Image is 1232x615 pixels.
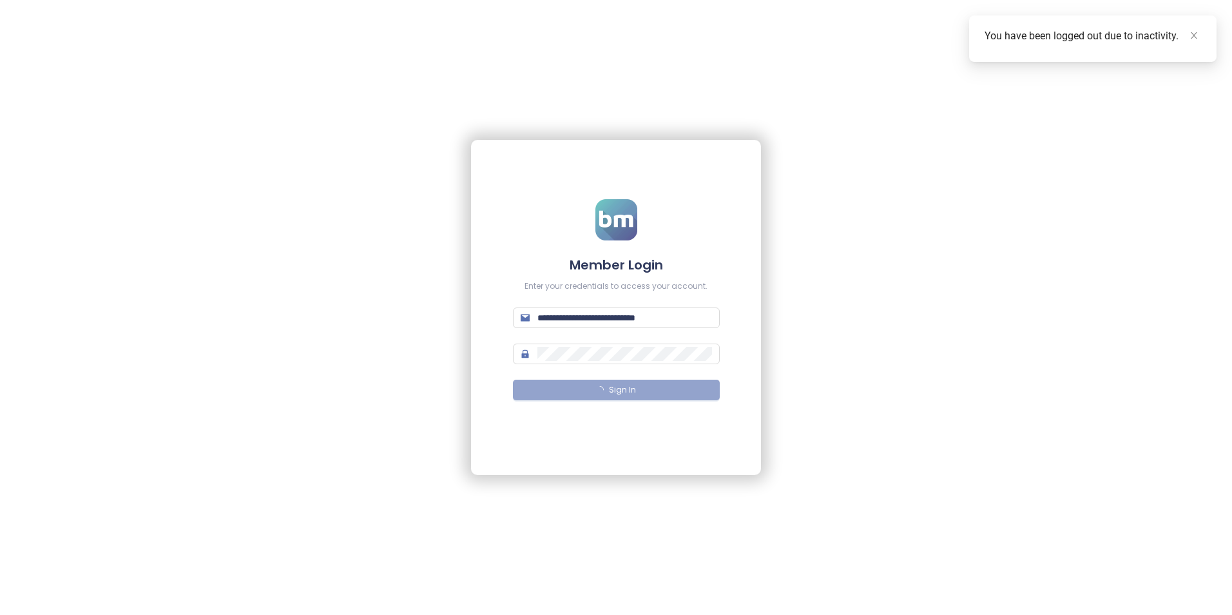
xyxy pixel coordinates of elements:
span: lock [521,349,530,358]
span: close [1189,31,1198,40]
span: loading [596,386,604,394]
h4: Member Login [513,256,720,274]
img: logo [595,199,637,240]
div: You have been logged out due to inactivity. [985,28,1201,44]
span: mail [521,313,530,322]
div: Enter your credentials to access your account. [513,280,720,293]
button: Sign In [513,380,720,400]
span: Sign In [609,384,636,396]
